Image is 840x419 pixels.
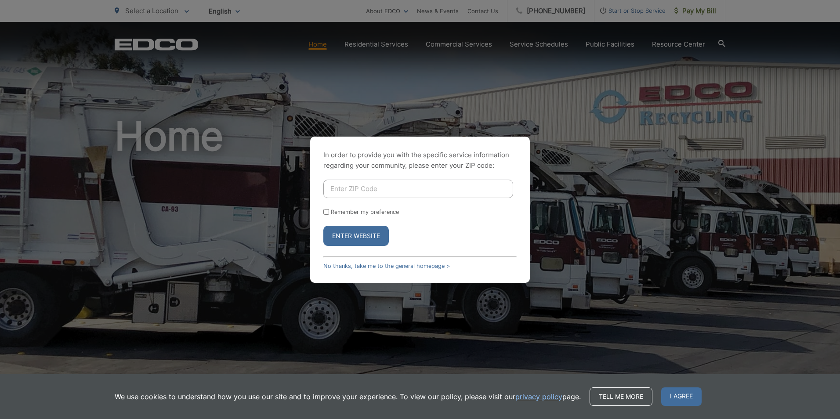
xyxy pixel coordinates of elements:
button: Enter Website [323,226,389,246]
a: No thanks, take me to the general homepage > [323,263,450,269]
input: Enter ZIP Code [323,180,513,198]
span: I agree [661,387,702,406]
label: Remember my preference [331,209,399,215]
a: Tell me more [590,387,652,406]
a: privacy policy [515,391,562,402]
p: In order to provide you with the specific service information regarding your community, please en... [323,150,517,171]
p: We use cookies to understand how you use our site and to improve your experience. To view our pol... [115,391,581,402]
